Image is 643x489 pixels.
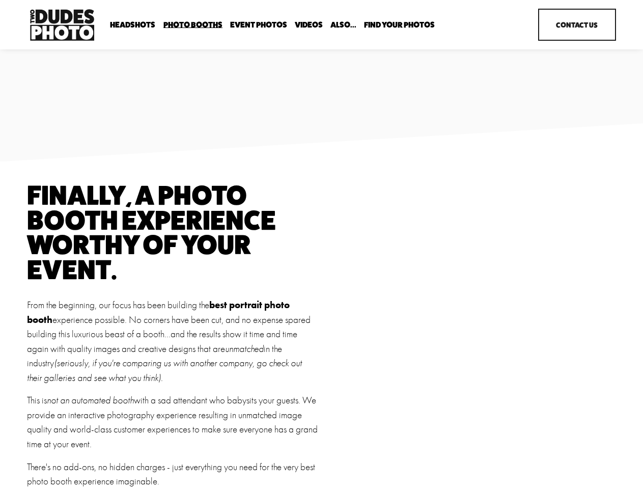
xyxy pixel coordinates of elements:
[163,21,222,29] span: Photo Booths
[27,298,319,385] p: From the beginning, our focus has been building the experience possible. No corners have been cut...
[27,183,319,282] h1: finally, a photo booth experience worthy of your event.
[225,343,264,355] em: unmatched
[27,299,292,325] strong: best portrait photo booth
[27,7,97,43] img: Two Dudes Photo | Headshots, Portraits &amp; Photo Booths
[330,21,356,29] span: Also...
[27,358,304,384] em: (seriously, if you're comparing us with another company, go check out their galleries and see wha...
[110,21,155,29] span: Headshots
[330,20,356,30] a: folder dropdown
[27,460,319,489] p: There's no add-ons, no hidden charges - just everything you need for the very best photo booth ex...
[47,395,134,406] em: not an automated booth
[364,20,435,30] a: folder dropdown
[230,20,287,30] a: Event Photos
[27,393,319,451] p: This is with a sad attendant who babysits your guests. We provide an interactive photography expe...
[538,9,616,41] a: Contact Us
[364,21,435,29] span: Find Your Photos
[163,20,222,30] a: folder dropdown
[295,20,323,30] a: Videos
[110,20,155,30] a: folder dropdown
